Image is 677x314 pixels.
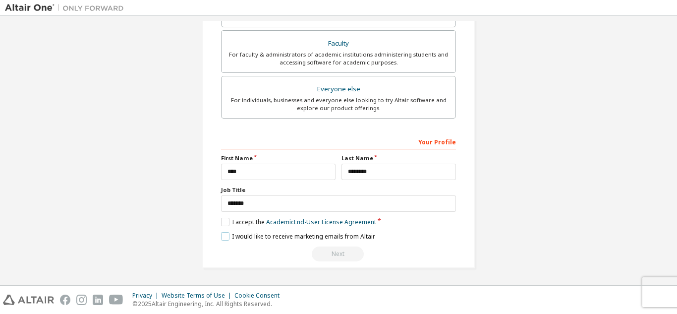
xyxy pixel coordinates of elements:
img: Altair One [5,3,129,13]
div: For individuals, businesses and everyone else looking to try Altair software and explore our prod... [227,96,450,112]
div: Faculty [227,37,450,51]
a: Academic End-User License Agreement [266,218,376,226]
label: I accept the [221,218,376,226]
div: Your Profile [221,133,456,149]
div: Website Terms of Use [162,292,234,300]
label: I would like to receive marketing emails from Altair [221,232,375,241]
p: © 2025 Altair Engineering, Inc. All Rights Reserved. [132,300,285,308]
img: linkedin.svg [93,295,103,305]
label: First Name [221,154,336,162]
div: Everyone else [227,82,450,96]
img: youtube.svg [109,295,123,305]
div: Privacy [132,292,162,300]
div: Read and acccept EULA to continue [221,247,456,261]
div: For faculty & administrators of academic institutions administering students and accessing softwa... [227,51,450,66]
img: altair_logo.svg [3,295,54,305]
label: Job Title [221,186,456,194]
img: instagram.svg [76,295,87,305]
div: Cookie Consent [234,292,285,300]
label: Last Name [341,154,456,162]
img: facebook.svg [60,295,70,305]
